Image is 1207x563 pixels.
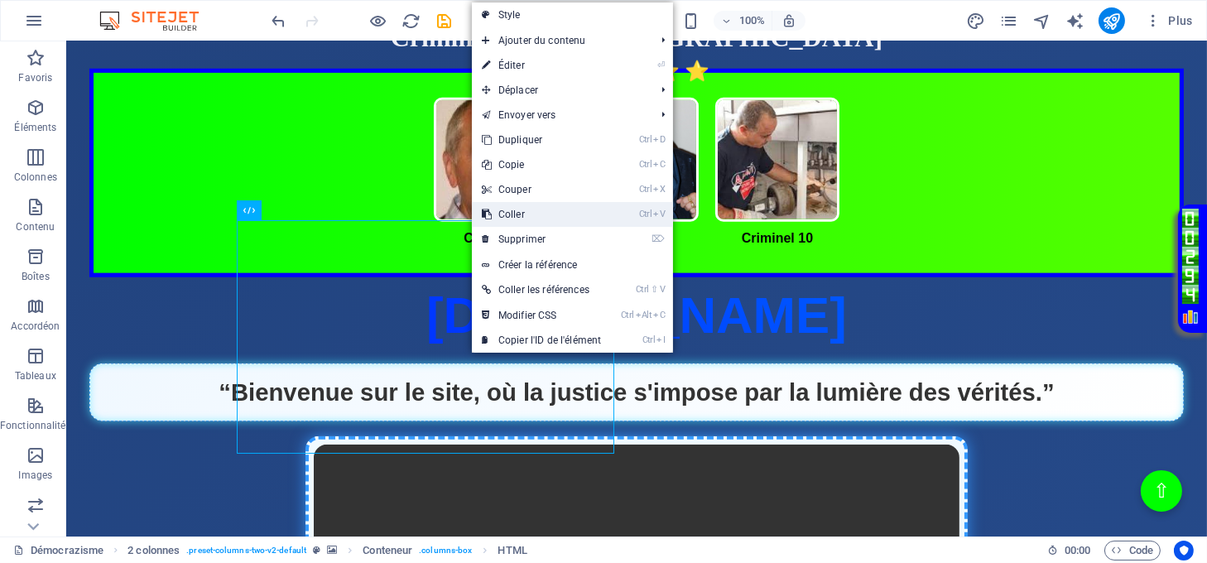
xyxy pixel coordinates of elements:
button: design [966,11,986,31]
a: CtrlXCouper [472,177,611,202]
a: CtrlAltCModifier CSS [472,303,611,328]
span: Déplacer [472,78,648,103]
a: Cliquez pour annuler la sélection. Double-cliquez pour ouvrir Pages. [13,541,103,561]
button: ⇧ [1075,429,1116,470]
i: Ctrl [639,159,652,170]
button: Code [1104,541,1161,561]
span: : [1076,544,1079,556]
i: Ctrl [636,284,649,295]
i: Ctrl [621,310,634,320]
span: . preset-columns-two-v2-default [186,541,306,561]
i: Ctrl [642,334,656,345]
button: pages [999,11,1019,31]
p: Accordéon [11,320,60,333]
i: Publier [1102,12,1121,31]
img: Click pour voir le detail des visites de ce site [1116,167,1132,262]
p: Tableaux [15,369,56,383]
button: navigator [1032,11,1052,31]
i: Cet élément est une présélection personnalisable. [313,546,320,555]
button: publish [1099,7,1125,34]
a: CtrlVColler [472,202,611,227]
i: I [656,334,665,345]
img: Editor Logo [95,11,219,31]
button: Usercentrics [1174,541,1194,561]
span: Ajouter du contenu [472,28,648,53]
button: Plus [1138,7,1200,34]
p: Boîtes [22,270,50,283]
span: Cliquez pour sélectionner. Double-cliquez pour modifier. [498,541,527,561]
i: Ctrl [639,184,652,195]
i: Lors du redimensionnement, ajuster automatiquement le niveau de zoom en fonction de l'appareil sé... [781,13,796,28]
i: C [653,310,665,320]
i: Navigateur [1032,12,1051,31]
i: Ctrl [639,134,652,145]
p: Colonnes [14,171,57,184]
a: Créer la référence [472,253,673,277]
i: V [653,209,665,219]
i: Alt [636,310,652,320]
button: 100% [714,11,772,31]
h6: 100% [738,11,765,31]
i: Actualiser la page [402,12,421,31]
a: Style [472,2,673,27]
nav: breadcrumb [127,541,527,561]
a: CtrlDDupliquer [472,128,611,152]
i: X [653,184,665,195]
button: text_generator [1065,11,1085,31]
i: V [660,284,665,295]
a: ⌦Supprimer [472,227,611,252]
i: Cet élément contient un arrière-plan. [327,546,337,555]
i: C [653,159,665,170]
i: Pages (Ctrl+Alt+S) [999,12,1018,31]
i: Annuler : Coller (Ctrl+Z) [270,12,289,31]
i: Ctrl [639,209,652,219]
button: save [435,11,454,31]
i: Design (Ctrl+Alt+Y) [966,12,985,31]
a: Ctrl⇧VColler les références [472,277,611,302]
p: Éléments [14,121,56,134]
span: . columns-box [419,541,472,561]
i: ⏎ [657,60,665,70]
i: D [653,134,665,145]
a: CtrlCCopie [472,152,611,177]
span: 00 00 [1065,541,1090,561]
p: Images [19,469,53,482]
button: Cliquez ici pour quitter le mode Aperçu et poursuivre l'édition. [368,11,388,31]
i: AI Writer [1065,12,1084,31]
i: Enregistrer (Ctrl+S) [435,12,454,31]
p: Contenu [16,220,55,233]
a: Envoyer vers [472,103,648,128]
span: Cliquez pour sélectionner. Double-cliquez pour modifier. [127,541,180,561]
a: Loupe [1116,267,1132,283]
i: ⌦ [652,233,665,244]
span: Code [1112,541,1153,561]
span: Cliquez pour sélectionner. Double-cliquez pour modifier. [363,541,412,561]
button: undo [269,11,289,31]
a: CtrlICopier l'ID de l'élément [472,328,611,353]
p: Favoris [18,71,52,84]
a: ⏎Éditer [472,53,611,78]
button: reload [402,11,421,31]
i: ⇧ [651,284,658,295]
h6: Durée de la session [1047,541,1091,561]
span: Plus [1145,12,1193,29]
